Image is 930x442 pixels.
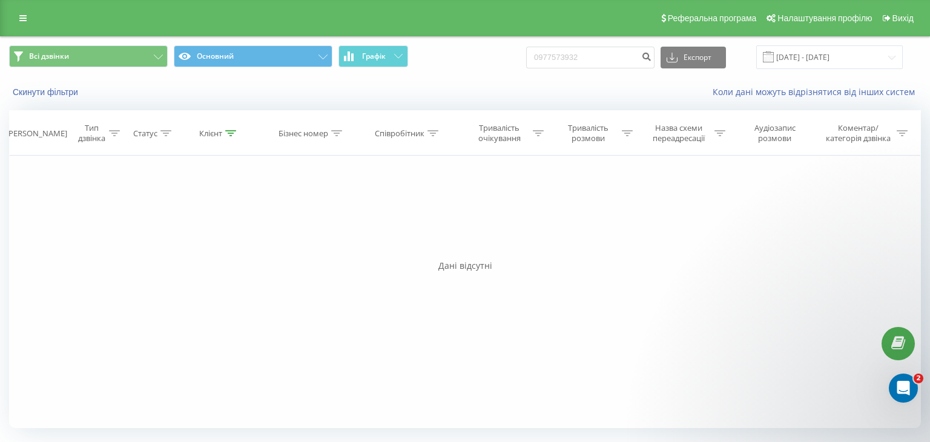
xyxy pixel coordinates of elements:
[668,13,757,23] span: Реферальна програма
[29,51,69,61] span: Всі дзвінки
[133,128,157,139] div: Статус
[823,123,894,143] div: Коментар/категорія дзвінка
[661,47,726,68] button: Експорт
[914,374,923,383] span: 2
[739,123,811,143] div: Аудіозапис розмови
[777,13,872,23] span: Налаштування профілю
[338,45,408,67] button: Графік
[9,260,921,272] div: Дані відсутні
[558,123,619,143] div: Тривалість розмови
[279,128,328,139] div: Бізнес номер
[526,47,655,68] input: Пошук за номером
[647,123,711,143] div: Назва схеми переадресації
[6,128,67,139] div: [PERSON_NAME]
[889,374,918,403] iframe: Intercom live chat
[174,45,332,67] button: Основний
[469,123,530,143] div: Тривалість очікування
[77,123,106,143] div: Тип дзвінка
[199,128,222,139] div: Клієнт
[9,87,84,97] button: Скинути фільтри
[892,13,914,23] span: Вихід
[375,128,424,139] div: Співробітник
[713,86,921,97] a: Коли дані можуть відрізнятися вiд інших систем
[362,52,386,61] span: Графік
[9,45,168,67] button: Всі дзвінки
